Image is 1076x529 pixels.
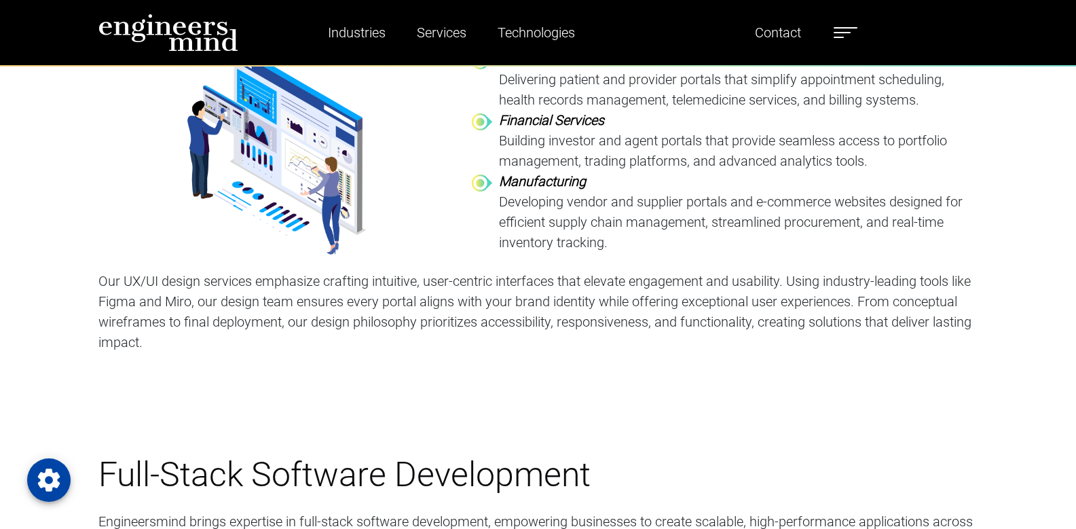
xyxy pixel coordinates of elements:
img: bullet-point [472,175,492,191]
p: Building investor and agent portals that provide seamless access to portfolio management, trading... [499,130,978,171]
a: Contact [749,17,806,48]
span: Full-Stack Software Development [98,455,591,494]
img: bullet-point [472,113,492,130]
strong: Financial Services [499,112,604,128]
img: Resilient_solutions [187,46,366,255]
a: Industries [322,17,391,48]
p: Our UX/UI design services emphasize crafting intuitive, user-centric interfaces that elevate enga... [98,271,978,352]
p: Delivering patient and provider portals that simplify appointment scheduling, health records mana... [499,69,978,110]
p: Developing vendor and supplier portals and e-commerce websites designed for efficient supply chai... [499,191,978,253]
img: logo [98,14,238,52]
strong: Healthcare [499,51,563,67]
a: Services [411,17,472,48]
a: Technologies [492,17,580,48]
strong: Manufacturing [499,173,586,189]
